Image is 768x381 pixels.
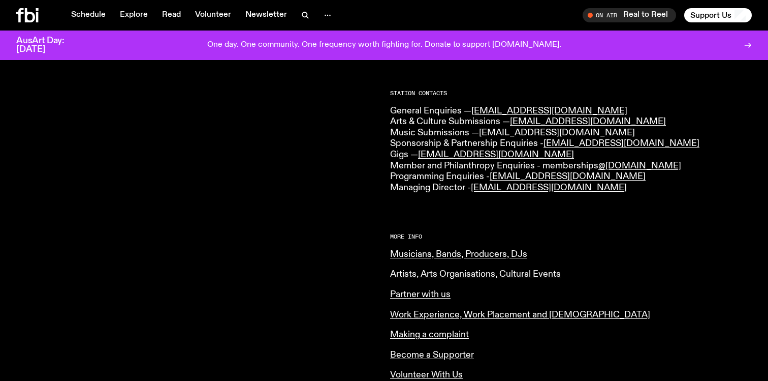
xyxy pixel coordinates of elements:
a: Musicians, Bands, Producers, DJs [390,250,527,259]
a: Work Experience, Work Placement and [DEMOGRAPHIC_DATA] [390,310,650,319]
button: Support Us [684,8,752,22]
a: [EMAIL_ADDRESS][DOMAIN_NAME] [471,106,627,115]
a: Read [156,8,187,22]
a: Newsletter [239,8,293,22]
a: Become a Supporter [390,350,474,360]
a: [EMAIL_ADDRESS][DOMAIN_NAME] [490,172,646,181]
p: General Enquiries — Arts & Culture Submissions — Music Submissions — Sponsorship & Partnership En... [390,106,752,194]
button: On AirReal to Reel [583,8,676,22]
a: Schedule [65,8,112,22]
h2: Station Contacts [390,91,752,96]
a: Explore [114,8,154,22]
a: Artists, Arts Organisations, Cultural Events [390,270,561,279]
span: Support Us [690,11,731,20]
h2: More Info [390,234,752,240]
a: @[DOMAIN_NAME] [598,161,681,170]
a: [EMAIL_ADDRESS][DOMAIN_NAME] [543,139,699,148]
a: [EMAIL_ADDRESS][DOMAIN_NAME] [479,128,635,137]
a: [EMAIL_ADDRESS][DOMAIN_NAME] [471,183,627,192]
a: Making a complaint [390,330,469,339]
a: [EMAIL_ADDRESS][DOMAIN_NAME] [418,150,574,159]
h3: AusArt Day: [DATE] [16,37,81,54]
a: Volunteer With Us [390,370,463,379]
a: [EMAIL_ADDRESS][DOMAIN_NAME] [510,117,666,126]
p: One day. One community. One frequency worth fighting for. Donate to support [DOMAIN_NAME]. [207,41,561,50]
a: Volunteer [189,8,237,22]
a: Partner with us [390,290,451,299]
